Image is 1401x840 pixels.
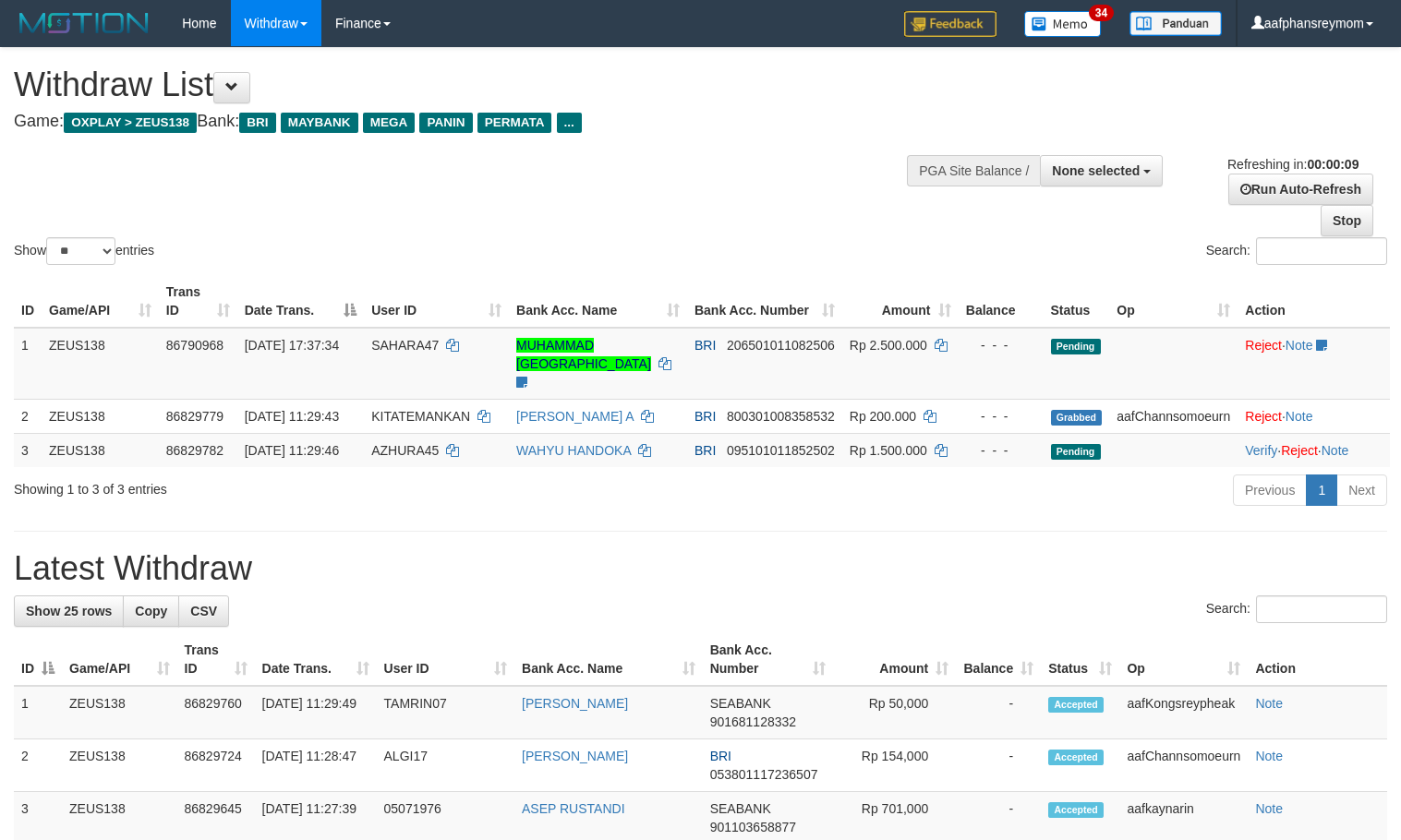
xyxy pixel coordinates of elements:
[956,633,1041,686] th: Balance: activate to sort column ascending
[833,633,957,686] th: Amount: activate to sort column ascending
[419,113,472,133] span: PANIN
[255,686,377,739] td: [DATE] 11:29:49
[14,328,42,400] td: 1
[14,633,62,686] th: ID: activate to sort column descending
[1051,444,1101,460] span: Pending
[371,443,439,458] span: AZHURA45
[14,595,124,627] a: Show 25 rows
[14,66,915,103] h1: Withdraw List
[371,338,439,353] span: SAHARA47
[1238,433,1390,467] td: · ·
[14,473,570,498] div: Showing 1 to 3 of 3 entries
[833,686,957,739] td: Rp 50,000
[1256,595,1387,623] input: Search:
[377,686,514,739] td: TAMRIN07
[46,237,115,265] select: Showentries
[245,338,339,353] span: [DATE] 17:37:34
[1245,409,1282,424] a: Reject
[1228,174,1373,205] a: Run Auto-Refresh
[710,820,796,834] span: Copy 901103658877 to clipboard
[1255,801,1283,816] a: Note
[14,739,62,792] td: 2
[1119,739,1248,792] td: aafChannsomoeurn
[1336,474,1387,506] a: Next
[42,399,159,433] td: ZEUS138
[14,686,62,739] td: 1
[166,338,223,353] span: 86790968
[1109,399,1238,433] td: aafChannsomoeurn
[190,604,217,618] span: CSV
[14,275,42,328] th: ID
[1119,686,1248,739] td: aafKongsreypheak
[1129,11,1222,36] img: panduan.png
[1255,749,1283,763] a: Note
[1048,802,1104,818] span: Accepted
[694,443,716,458] span: BRI
[509,275,687,328] th: Bank Acc. Name: activate to sort column ascending
[1051,339,1101,354] span: Pending
[710,767,818,782] span: Copy 053801117236507 to clipboard
[959,275,1044,328] th: Balance
[1024,11,1102,37] img: Button%20Memo.svg
[42,328,159,400] td: ZEUS138
[239,113,275,133] span: BRI
[522,801,625,816] a: ASEP RUSTANDI
[26,604,112,618] span: Show 25 rows
[166,443,223,458] span: 86829782
[516,338,651,371] a: MUHAMMAD [GEOGRAPHIC_DATA]
[166,409,223,424] span: 86829779
[727,338,835,353] span: Copy 206501011082506 to clipboard
[522,749,628,763] a: [PERSON_NAME]
[557,113,582,133] span: ...
[1048,750,1104,765] span: Accepted
[255,633,377,686] th: Date Trans.: activate to sort column ascending
[710,749,731,763] span: BRI
[516,409,634,424] a: [PERSON_NAME] A
[1307,157,1359,172] strong: 00:00:09
[514,633,703,686] th: Bank Acc. Name: activate to sort column ascending
[14,550,1387,587] h1: Latest Withdraw
[966,441,1036,460] div: - - -
[1322,443,1349,458] a: Note
[904,11,996,37] img: Feedback.jpg
[703,633,833,686] th: Bank Acc. Number: activate to sort column ascending
[1119,633,1248,686] th: Op: activate to sort column ascending
[377,633,514,686] th: User ID: activate to sort column ascending
[1245,443,1277,458] a: Verify
[694,409,716,424] span: BRI
[833,739,957,792] td: Rp 154,000
[966,407,1036,426] div: - - -
[281,113,358,133] span: MAYBANK
[159,275,237,328] th: Trans ID: activate to sort column ascending
[727,443,835,458] span: Copy 095101011852502 to clipboard
[135,604,167,618] span: Copy
[1238,275,1390,328] th: Action
[177,633,255,686] th: Trans ID: activate to sort column ascending
[850,443,927,458] span: Rp 1.500.000
[364,275,509,328] th: User ID: activate to sort column ascending
[123,595,179,627] a: Copy
[245,443,339,458] span: [DATE] 11:29:46
[245,409,339,424] span: [DATE] 11:29:43
[1286,338,1313,353] a: Note
[516,443,631,458] a: WAHYU HANDOKA
[1044,275,1110,328] th: Status
[842,275,959,328] th: Amount: activate to sort column ascending
[694,338,716,353] span: BRI
[255,739,377,792] td: [DATE] 11:28:47
[363,113,416,133] span: MEGA
[522,696,628,711] a: [PERSON_NAME]
[177,686,255,739] td: 86829760
[850,409,916,424] span: Rp 200.000
[177,739,255,792] td: 86829724
[1051,410,1103,426] span: Grabbed
[14,399,42,433] td: 2
[1306,474,1337,506] a: 1
[1048,697,1104,713] span: Accepted
[1052,163,1140,178] span: None selected
[14,9,154,37] img: MOTION_logo.png
[1281,443,1318,458] a: Reject
[687,275,842,328] th: Bank Acc. Number: activate to sort column ascending
[14,433,42,467] td: 3
[1041,633,1119,686] th: Status: activate to sort column ascending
